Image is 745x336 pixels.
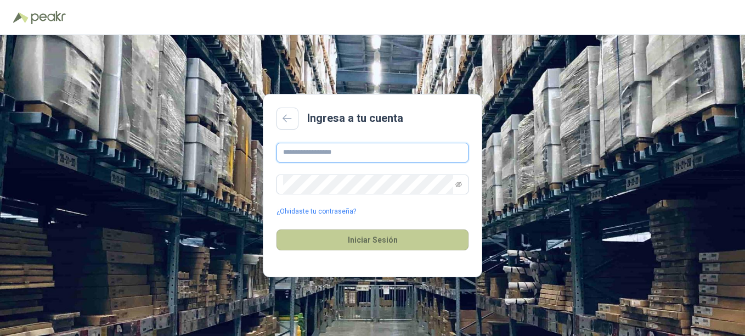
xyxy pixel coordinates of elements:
img: Logo [13,12,29,23]
button: Iniciar Sesión [276,229,469,250]
img: Peakr [31,11,66,24]
span: eye-invisible [455,181,462,188]
h2: Ingresa a tu cuenta [307,110,403,127]
a: ¿Olvidaste tu contraseña? [276,206,356,217]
